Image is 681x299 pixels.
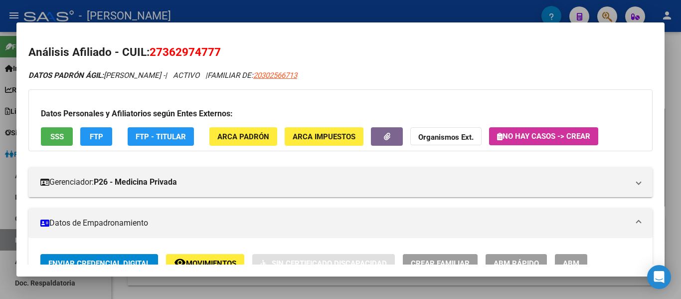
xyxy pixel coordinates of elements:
i: | ACTIVO | [28,71,297,80]
span: FTP [90,132,103,141]
button: ARCA Padrón [209,127,277,146]
span: No hay casos -> Crear [497,132,590,141]
span: FAMILIAR DE: [207,71,297,80]
strong: DATOS PADRÓN ÁGIL: [28,71,104,80]
span: ABM [563,259,579,268]
mat-panel-title: Datos de Empadronamiento [40,217,629,229]
h3: Datos Personales y Afiliatorios según Entes Externos: [41,108,640,120]
button: FTP - Titular [128,127,194,146]
button: FTP [80,127,112,146]
span: ABM Rápido [494,259,539,268]
span: Movimientos [186,259,236,268]
strong: Organismos Ext. [418,133,474,142]
span: ARCA Impuestos [293,132,355,141]
span: 27362974777 [150,45,221,58]
button: Sin Certificado Discapacidad [252,254,395,273]
button: Crear Familiar [403,254,478,273]
button: Organismos Ext. [410,127,482,146]
span: SSS [50,132,64,141]
mat-expansion-panel-header: Gerenciador:P26 - Medicina Privada [28,167,653,197]
strong: P26 - Medicina Privada [94,176,177,188]
span: Crear Familiar [411,259,470,268]
button: Enviar Credencial Digital [40,254,158,273]
span: Enviar Credencial Digital [48,259,150,268]
span: Sin Certificado Discapacidad [272,259,387,268]
button: ABM Rápido [486,254,547,273]
span: FTP - Titular [136,132,186,141]
span: 20302566713 [253,71,297,80]
h2: Análisis Afiliado - CUIL: [28,44,653,61]
button: SSS [41,127,73,146]
mat-icon: remove_red_eye [174,257,186,269]
span: ARCA Padrón [217,132,269,141]
span: [PERSON_NAME] - [28,71,165,80]
button: Movimientos [166,254,244,273]
button: ABM [555,254,587,273]
button: No hay casos -> Crear [489,127,598,145]
div: Open Intercom Messenger [647,265,671,289]
button: ARCA Impuestos [285,127,363,146]
mat-panel-title: Gerenciador: [40,176,629,188]
mat-expansion-panel-header: Datos de Empadronamiento [28,208,653,238]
